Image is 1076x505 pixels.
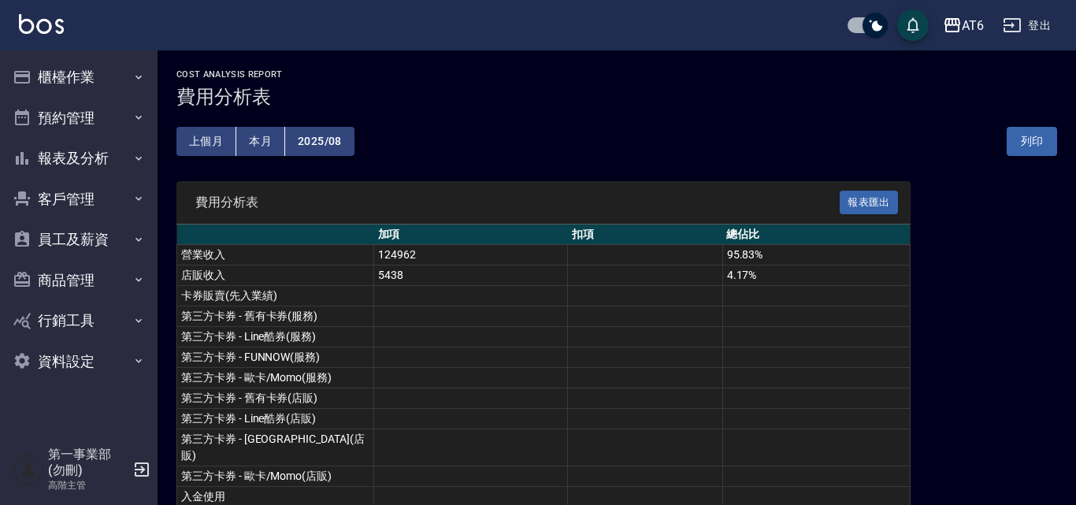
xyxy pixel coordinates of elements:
[6,260,151,301] button: 商品管理
[177,327,374,347] td: 第三方卡券 - Line酷券(服務)
[722,265,910,286] td: 4.17%
[6,57,151,98] button: 櫃檯作業
[374,245,568,265] td: 124962
[177,368,374,388] td: 第三方卡券 - 歐卡/Momo(服務)
[6,98,151,139] button: 預約管理
[236,127,285,156] button: 本月
[962,16,984,35] div: AT6
[195,195,840,210] span: 費用分析表
[1007,127,1057,156] button: 列印
[176,69,1057,80] h2: Cost analysis Report
[374,265,568,286] td: 5438
[177,388,374,409] td: 第三方卡券 - 舊有卡券(店販)
[48,478,128,492] p: 高階主管
[937,9,990,42] button: AT6
[177,286,374,306] td: 卡券販賣(先入業績)
[13,454,44,485] img: Person
[374,225,568,245] th: 加項
[996,11,1057,40] button: 登出
[19,14,64,34] img: Logo
[177,409,374,429] td: 第三方卡券 - Line酷券(店販)
[722,225,910,245] th: 總佔比
[177,466,374,487] td: 第三方卡券 - 歐卡/Momo(店販)
[6,179,151,220] button: 客戶管理
[568,225,722,245] th: 扣項
[48,447,128,478] h5: 第一事業部 (勿刪)
[6,138,151,179] button: 報表及分析
[176,127,236,156] button: 上個月
[840,191,898,215] button: 報表匯出
[285,127,354,156] button: 2025/08
[177,347,374,368] td: 第三方卡券 - FUNNOW(服務)
[6,341,151,382] button: 資料設定
[897,9,929,41] button: save
[6,219,151,260] button: 員工及薪資
[177,245,374,265] td: 營業收入
[722,245,910,265] td: 95.83%
[177,429,374,466] td: 第三方卡券 - [GEOGRAPHIC_DATA](店販)
[6,300,151,341] button: 行銷工具
[176,86,1057,108] h3: 費用分析表
[177,306,374,327] td: 第三方卡券 - 舊有卡券(服務)
[177,265,374,286] td: 店販收入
